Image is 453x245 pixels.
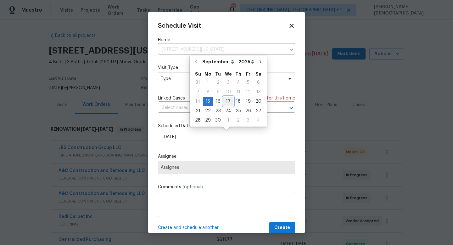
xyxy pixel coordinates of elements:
[246,72,250,76] abbr: Friday
[203,116,213,125] div: Mon Sep 29 2025
[201,57,237,66] select: Month
[158,65,295,71] label: Visit Type
[225,72,232,76] abbr: Wednesday
[233,116,243,125] div: Thu Oct 02 2025
[213,106,223,115] div: 23
[158,37,295,43] label: Home
[243,97,253,106] div: Fri Sep 19 2025
[233,97,243,106] div: 18
[223,97,233,106] div: 17
[243,78,253,87] div: 5
[223,106,233,116] div: Wed Sep 24 2025
[193,116,203,125] div: Sun Sep 28 2025
[223,106,233,115] div: 24
[213,78,223,87] div: 2
[223,78,233,87] div: Wed Sep 03 2025
[193,106,203,116] div: Sun Sep 21 2025
[243,78,253,87] div: Fri Sep 05 2025
[243,116,253,125] div: Fri Oct 03 2025
[193,116,203,125] div: 28
[158,225,219,231] span: Create and schedule another
[243,87,253,97] div: Fri Sep 12 2025
[274,224,290,232] span: Create
[161,76,283,82] span: Type
[158,103,277,113] input: Select cases
[233,78,243,87] div: Thu Sep 04 2025
[269,222,295,234] button: Create
[195,72,201,76] abbr: Sunday
[193,106,203,115] div: 21
[233,116,243,125] div: 2
[287,104,296,112] button: Open
[158,45,286,54] input: Enter in an address
[243,116,253,125] div: 3
[223,87,233,97] div: Wed Sep 10 2025
[253,97,264,106] div: Sat Sep 20 2025
[253,78,264,87] div: Sat Sep 06 2025
[158,153,295,160] label: Assignee
[204,72,211,76] abbr: Monday
[233,78,243,87] div: 4
[253,116,264,125] div: 4
[243,97,253,106] div: 19
[253,106,264,115] div: 27
[158,131,295,143] input: M/D/YYYY
[193,78,203,87] div: 31
[215,72,221,76] abbr: Tuesday
[253,97,264,106] div: 20
[203,97,213,106] div: Mon Sep 15 2025
[223,97,233,106] div: Wed Sep 17 2025
[182,185,203,189] span: (optional)
[158,23,201,29] span: Schedule Visit
[213,116,223,125] div: Tue Sep 30 2025
[203,106,213,115] div: 22
[288,22,295,29] span: Close
[203,97,213,106] div: 15
[161,165,292,170] span: Assignee
[233,106,243,116] div: Thu Sep 25 2025
[223,116,233,125] div: Wed Oct 01 2025
[213,78,223,87] div: Tue Sep 02 2025
[191,55,201,68] button: Go to previous month
[233,97,243,106] div: Thu Sep 18 2025
[203,78,213,87] div: 1
[158,123,295,129] label: Scheduled Date
[193,87,203,97] div: Sun Sep 07 2025
[255,72,261,76] abbr: Saturday
[243,88,253,96] div: 12
[203,87,213,97] div: Mon Sep 08 2025
[253,87,264,97] div: Sat Sep 13 2025
[193,78,203,87] div: Sun Aug 31 2025
[233,88,243,96] div: 11
[253,116,264,125] div: Sat Oct 04 2025
[233,106,243,115] div: 25
[243,106,253,116] div: Fri Sep 26 2025
[243,106,253,115] div: 26
[223,116,233,125] div: 1
[233,87,243,97] div: Thu Sep 11 2025
[203,116,213,125] div: 29
[253,78,264,87] div: 6
[253,106,264,116] div: Sat Sep 27 2025
[237,57,256,66] select: Year
[213,106,223,116] div: Tue Sep 23 2025
[203,106,213,116] div: Mon Sep 22 2025
[235,72,241,76] abbr: Thursday
[158,184,295,190] label: Comments
[203,88,213,96] div: 8
[223,88,233,96] div: 10
[213,87,223,97] div: Tue Sep 09 2025
[193,97,203,106] div: 14
[253,88,264,96] div: 13
[203,78,213,87] div: Mon Sep 01 2025
[213,116,223,125] div: 30
[158,95,185,101] span: Linked Cases
[223,78,233,87] div: 3
[213,88,223,96] div: 9
[193,88,203,96] div: 7
[213,97,223,106] div: 16
[213,97,223,106] div: Tue Sep 16 2025
[256,55,265,68] button: Go to next month
[193,97,203,106] div: Sun Sep 14 2025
